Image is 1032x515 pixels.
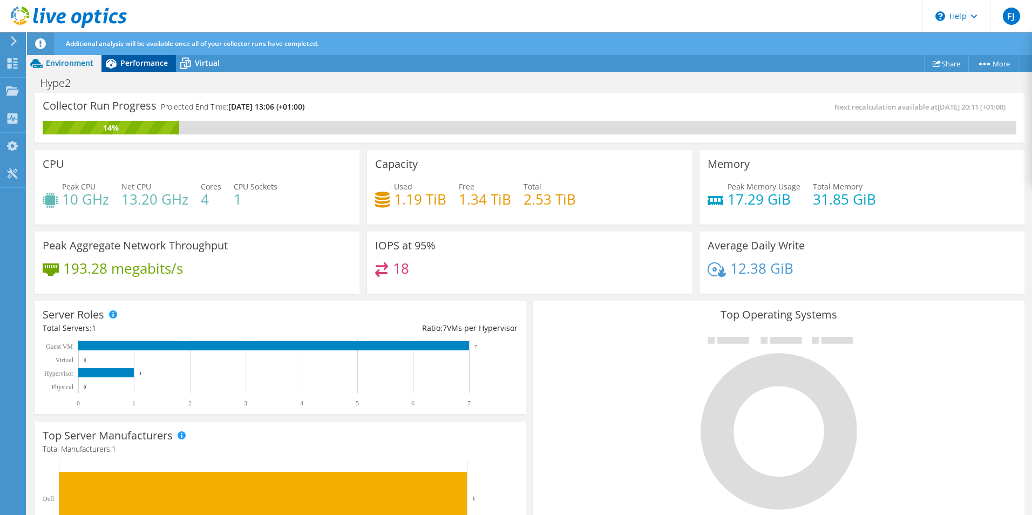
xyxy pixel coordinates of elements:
[541,309,1016,321] h3: Top Operating Systems
[472,495,476,502] text: 1
[813,193,876,205] h4: 31.85 GiB
[43,443,518,455] h4: Total Manufacturers:
[132,399,135,407] text: 1
[924,55,969,72] a: Share
[280,322,518,334] div: Ratio: VMs per Hypervisor
[935,11,945,21] svg: \n
[459,181,474,192] span: Free
[728,193,800,205] h4: 17.29 GiB
[43,322,280,334] div: Total Servers:
[84,384,86,390] text: 0
[46,58,93,68] span: Environment
[356,399,359,407] text: 5
[43,240,228,252] h3: Peak Aggregate Network Throughput
[524,181,541,192] span: Total
[443,323,447,333] span: 7
[139,371,142,376] text: 1
[813,181,863,192] span: Total Memory
[375,158,418,170] h3: Capacity
[43,122,179,134] div: 14%
[112,444,116,454] span: 1
[56,356,74,364] text: Virtual
[43,309,104,321] h3: Server Roles
[234,181,277,192] span: CPU Sockets
[411,399,415,407] text: 6
[228,101,304,112] span: [DATE] 13:06 (+01:00)
[92,323,96,333] span: 1
[524,193,576,205] h4: 2.53 TiB
[730,262,793,274] h4: 12.38 GiB
[43,158,64,170] h3: CPU
[43,495,54,503] text: Dell
[300,399,303,407] text: 4
[35,77,87,89] h1: Hype2
[393,262,409,274] h4: 18
[188,399,192,407] text: 2
[161,101,304,113] h4: Projected End Time:
[459,193,511,205] h4: 1.34 TiB
[394,181,412,192] span: Used
[62,181,96,192] span: Peak CPU
[51,383,73,391] text: Physical
[968,55,1019,72] a: More
[84,357,86,363] text: 0
[708,240,805,252] h3: Average Daily Write
[938,102,1006,112] span: [DATE] 20:11 (+01:00)
[120,58,168,68] span: Performance
[708,158,750,170] h3: Memory
[121,193,188,205] h4: 13.20 GHz
[201,193,221,205] h4: 4
[121,181,151,192] span: Net CPU
[834,102,1011,112] span: Next recalculation available at
[1003,8,1020,25] span: FJ
[43,430,173,442] h3: Top Server Manufacturers
[728,181,800,192] span: Peak Memory Usage
[375,240,436,252] h3: IOPS at 95%
[201,181,221,192] span: Cores
[195,58,220,68] span: Virtual
[244,399,247,407] text: 3
[62,193,109,205] h4: 10 GHz
[66,39,318,48] span: Additional analysis will be available once all of your collector runs have completed.
[44,370,73,377] text: Hypervisor
[46,343,73,350] text: Guest VM
[63,262,183,274] h4: 193.28 megabits/s
[474,344,477,349] text: 7
[77,399,80,407] text: 0
[234,193,277,205] h4: 1
[394,193,446,205] h4: 1.19 TiB
[467,399,471,407] text: 7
